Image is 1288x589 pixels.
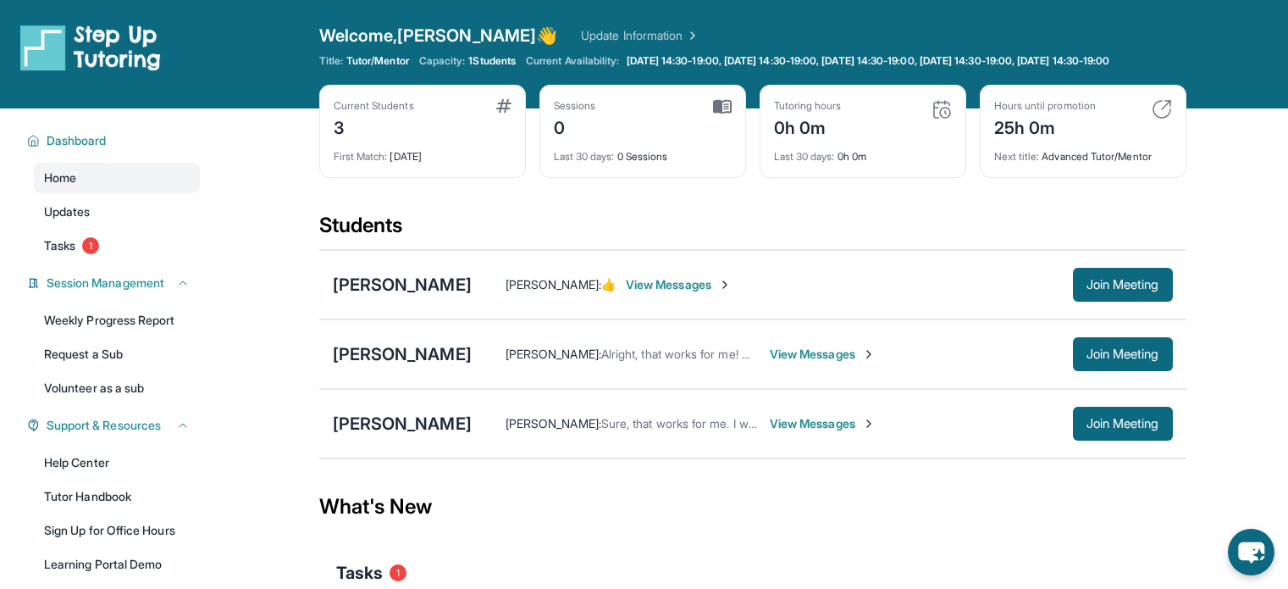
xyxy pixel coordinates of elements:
div: Current Students [334,99,414,113]
span: Session Management [47,275,164,292]
img: card [713,99,732,114]
span: Support & Resources [47,417,161,434]
div: 0 Sessions [554,140,732,164]
a: Volunteer as a sub [34,373,200,403]
span: Join Meeting [1086,349,1159,359]
span: Last 30 days : [554,150,615,163]
a: Weekly Progress Report [34,305,200,336]
button: Join Meeting [1073,407,1173,441]
span: Welcome, [PERSON_NAME] 👋 [319,24,558,47]
button: Join Meeting [1073,337,1173,371]
a: Request a Sub [34,339,200,370]
img: logo [20,24,161,71]
div: Advanced Tutor/Mentor [994,140,1172,164]
span: Title: [319,54,343,68]
span: Tutor/Mentor [346,54,409,68]
button: Support & Resources [40,417,190,434]
div: Sessions [554,99,596,113]
img: Chevron-Right [862,417,876,431]
span: View Messages [626,276,732,293]
div: 0h 0m [774,140,952,164]
img: card [931,99,952,119]
img: Chevron-Right [862,347,876,361]
span: Dashboard [47,132,107,149]
span: [DATE] 14:30-19:00, [DATE] 14:30-19:00, [DATE] 14:30-19:00, [DATE] 14:30-19:00, [DATE] 14:30-19:00 [627,54,1110,68]
span: [PERSON_NAME] : [506,347,601,361]
span: 1 [390,564,406,581]
div: [PERSON_NAME] [333,412,472,436]
div: Tutoring hours [774,99,842,113]
div: 0 [554,113,596,140]
div: 0h 0m [774,113,842,140]
a: Home [34,163,200,193]
span: Join Meeting [1086,280,1159,290]
span: [PERSON_NAME] : [506,277,601,292]
span: Tasks [44,237,75,254]
a: Help Center [34,447,200,478]
div: 3 [334,113,414,140]
span: Capacity: [419,54,466,68]
button: chat-button [1228,529,1274,575]
span: Current Availability: [526,54,619,68]
button: Join Meeting [1073,268,1173,302]
span: Sure, that works for me. I will be available for tutoring starting [DATE], if that sounds good. [601,416,1080,431]
span: Last 30 days : [774,150,835,163]
div: [DATE] [334,140,511,164]
a: Tutor Handbook [34,481,200,512]
a: Learning Portal Demo [34,549,200,580]
span: View Messages [770,415,876,432]
img: card [496,99,511,113]
a: Update Information [581,27,699,44]
button: Session Management [40,275,190,292]
button: Dashboard [40,132,190,149]
img: Chevron-Right [718,278,732,292]
span: View Messages [770,346,876,363]
span: Next title : [994,150,1040,163]
span: [PERSON_NAME] : [506,416,601,431]
a: Sign Up for Office Hours [34,515,200,546]
span: First Match : [334,150,388,163]
a: Tasks1 [34,231,200,261]
span: 👍 [601,277,616,292]
div: [PERSON_NAME] [333,342,472,366]
img: card [1152,99,1172,119]
span: Join Meeting [1086,419,1159,429]
span: 1 [82,237,99,254]
span: 1 Students [468,54,516,68]
div: Students [319,212,1186,249]
a: [DATE] 14:30-19:00, [DATE] 14:30-19:00, [DATE] 14:30-19:00, [DATE] 14:30-19:00, [DATE] 14:30-19:00 [623,54,1114,68]
div: [PERSON_NAME] [333,273,472,297]
span: Updates [44,203,91,220]
img: Chevron Right [683,27,699,44]
span: Home [44,169,76,186]
span: Tasks [336,561,383,585]
span: Alright, that works for me! We can get started [DATE] [601,347,882,361]
div: 25h 0m [994,113,1096,140]
div: Hours until promotion [994,99,1096,113]
a: Updates [34,197,200,227]
div: What's New [319,470,1186,544]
